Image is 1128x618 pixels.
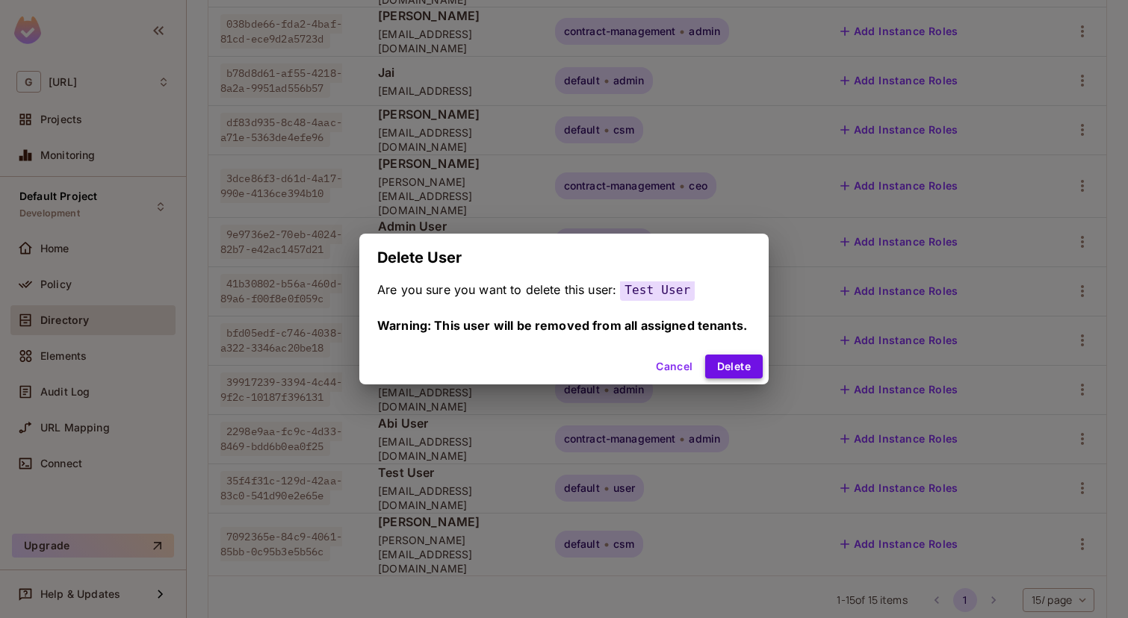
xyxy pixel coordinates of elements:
span: Test User [620,279,695,301]
button: Cancel [650,355,698,378]
button: Delete [705,355,763,378]
span: Are you sure you want to delete this user: [377,282,616,297]
span: Warning: This user will be removed from all assigned tenants. [377,318,747,333]
h2: Delete User [359,234,769,281]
